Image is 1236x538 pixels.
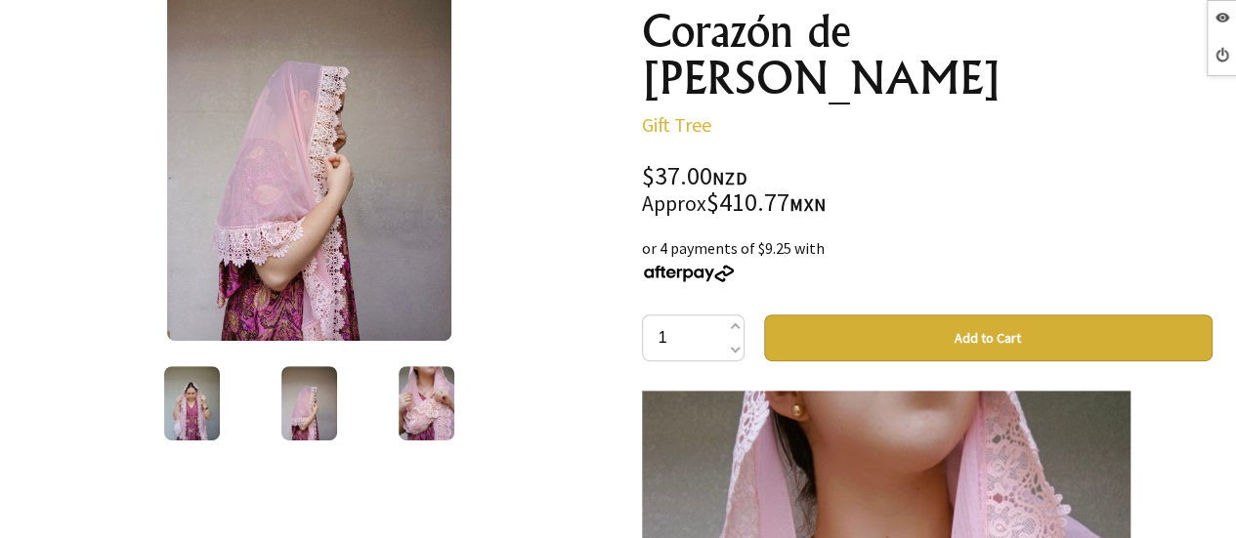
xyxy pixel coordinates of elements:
[712,167,747,189] span: NZD
[642,190,706,217] small: Approx
[281,366,337,440] img: Velo Classic Inmaculado Corazón de María
[642,112,711,137] a: Gift Tree
[164,366,220,440] img: Velo Classic Inmaculado Corazón de María
[789,193,827,216] span: MXN
[642,164,1213,217] div: $37.00 $410.77
[399,366,454,440] img: Velo Classic Inmaculado Corazón de María
[642,265,736,282] img: Afterpay
[642,236,1213,283] div: or 4 payments of $9.25 with
[764,314,1213,361] button: Add to Cart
